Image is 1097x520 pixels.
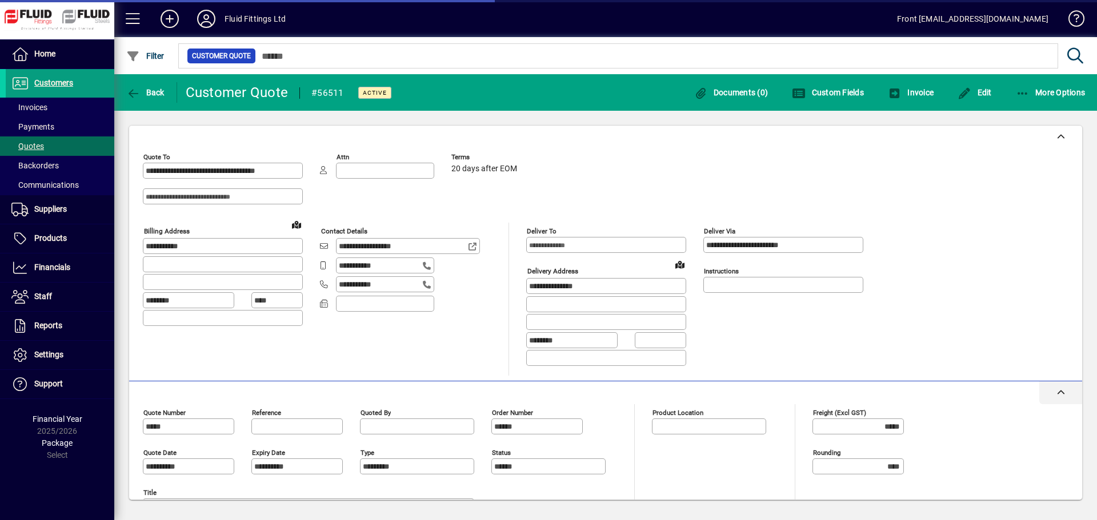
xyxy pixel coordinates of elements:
span: Edit [958,88,992,97]
a: View on map [671,255,689,273]
a: Home [6,40,114,68]
span: Products [34,233,67,243]
span: 20 days after EOM [451,164,517,174]
mat-label: Type [361,448,374,456]
app-page-header-button: Back [114,82,177,103]
mat-label: Reference [252,408,281,416]
span: Terms [451,154,520,161]
mat-label: Order number [492,408,533,416]
a: Products [6,224,114,253]
span: Invoice [888,88,934,97]
a: Reports [6,312,114,340]
span: Home [34,49,55,58]
a: Knowledge Base [1060,2,1083,39]
span: Documents (0) [694,88,768,97]
span: Financial Year [33,414,82,424]
mat-label: Product location [652,408,703,416]
mat-label: Expiry date [252,448,285,456]
mat-label: Quoted by [361,408,391,416]
span: Active [363,89,387,96]
div: Fluid Fittings Ltd [225,10,286,28]
mat-label: Quote date [143,448,177,456]
span: Staff [34,292,52,301]
mat-label: Attn [337,153,349,161]
mat-label: Quote To [143,153,170,161]
div: #56511 [311,84,344,102]
a: Payments [6,117,114,136]
span: Settings [34,350,63,359]
a: Communications [6,175,114,195]
a: Invoices [6,98,114,117]
mat-label: Freight (excl GST) [813,408,866,416]
span: More Options [1016,88,1086,97]
span: Customer Quote [192,50,251,62]
a: Suppliers [6,195,114,224]
button: Invoice [885,82,936,103]
a: Support [6,370,114,398]
button: Custom Fields [789,82,867,103]
span: Filter [126,51,165,61]
button: Filter [123,46,167,66]
mat-label: Status [492,448,511,456]
span: Reports [34,321,62,330]
span: Quotes [11,142,44,151]
span: Communications [11,180,79,190]
span: Suppliers [34,204,67,213]
a: Staff [6,283,114,311]
span: Package [42,438,73,448]
button: Profile [188,9,225,29]
mat-label: Deliver To [527,227,556,235]
a: View on map [287,215,306,233]
span: Back [126,88,165,97]
span: Financials [34,263,70,272]
a: Backorders [6,156,114,175]
mat-label: Instructions [704,267,739,275]
span: Support [34,379,63,388]
div: Front [EMAIL_ADDRESS][DOMAIN_NAME] [897,10,1048,28]
span: Invoices [11,103,47,112]
button: Documents (0) [691,82,771,103]
button: More Options [1013,82,1088,103]
div: Customer Quote [186,83,289,102]
span: Customers [34,78,73,87]
span: Backorders [11,161,59,170]
button: Back [123,82,167,103]
mat-label: Deliver via [704,227,735,235]
a: Settings [6,341,114,369]
button: Edit [955,82,995,103]
mat-label: Quote number [143,408,186,416]
a: Quotes [6,136,114,156]
button: Add [151,9,188,29]
mat-label: Rounding [813,448,840,456]
a: Financials [6,253,114,282]
span: Payments [11,122,54,131]
mat-label: Title [143,488,157,496]
span: Custom Fields [792,88,864,97]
